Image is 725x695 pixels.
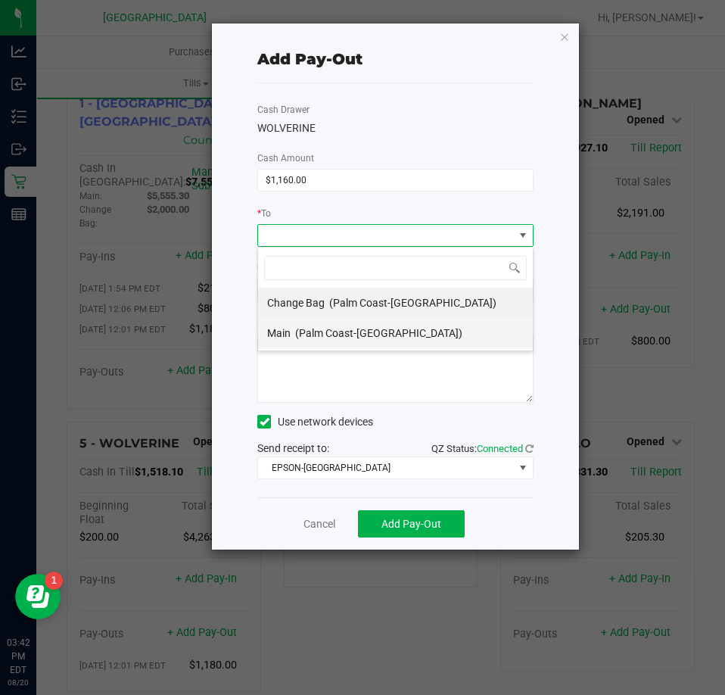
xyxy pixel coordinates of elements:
iframe: Resource center [15,574,61,619]
a: Cancel [303,516,335,532]
span: QZ Status: [431,443,534,454]
label: Cash Drawer [257,103,310,117]
div: Add Pay-Out [257,48,362,70]
div: WOLVERINE [257,120,534,136]
span: Change Bag [267,297,325,309]
span: Send receipt to: [257,442,329,454]
span: Add Pay-Out [381,518,441,530]
span: Connected [477,443,523,454]
span: Cash Amount [257,153,314,164]
span: EPSON-[GEOGRAPHIC_DATA] [258,457,514,478]
iframe: Resource center unread badge [45,572,63,590]
span: (Palm Coast-[GEOGRAPHIC_DATA]) [329,297,496,309]
span: Main [267,327,291,339]
span: (Palm Coast-[GEOGRAPHIC_DATA]) [295,327,462,339]
label: To [257,207,271,220]
button: Add Pay-Out [358,510,465,538]
label: Use network devices [257,414,373,430]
